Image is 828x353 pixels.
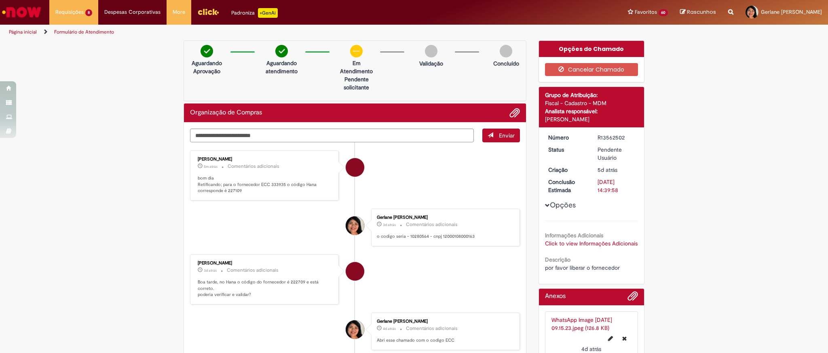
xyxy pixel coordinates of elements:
p: Concluído [493,59,519,68]
div: [DATE] 14:39:58 [598,178,635,194]
img: img-circle-grey.png [500,45,512,57]
span: 3d atrás [383,222,396,227]
div: Pendente Usuário [598,146,635,162]
button: Enviar [482,129,520,142]
img: circle-minus.png [350,45,363,57]
h2: Organização de Compras Histórico de tíquete [190,109,262,116]
span: Enviar [499,132,515,139]
time: 26/09/2025 14:48:51 [204,268,217,273]
div: Opções do Chamado [539,41,644,57]
p: o codigo seria - 10280564 - cnpj 12000108000163 [377,233,511,240]
div: [PERSON_NAME] [545,115,638,123]
span: Requisições [55,8,84,16]
div: Gerlane Raimundo Da Silva [346,216,364,235]
div: Grupo de Atribuição: [545,91,638,99]
dt: Status [542,146,592,154]
img: check-circle-green.png [201,45,213,57]
a: Rascunhos [680,8,716,16]
span: 60 [659,9,668,16]
ul: Trilhas de página [6,25,546,40]
button: Cancelar Chamado [545,63,638,76]
p: Validação [419,59,443,68]
span: Favoritos [635,8,657,16]
span: 3d atrás [204,268,217,273]
dt: Conclusão Estimada [542,178,592,194]
a: Página inicial [9,29,37,35]
time: 26/09/2025 09:15:50 [581,345,601,353]
a: Formulário de Atendimento [54,29,114,35]
span: Gerlane [PERSON_NAME] [761,8,822,15]
p: Boa tarde, no Hana o código do fornecedor é 222709 e está correto. poderia verificar e validar? [198,279,332,298]
span: 5m atrás [204,164,218,169]
span: More [173,8,185,16]
time: 26/09/2025 15:22:18 [383,222,396,227]
b: Informações Adicionais [545,232,603,239]
button: Excluir WhatsApp Image 2025-09-26 at 09.15.23.jpeg [617,332,632,345]
img: check-circle-green.png [275,45,288,57]
b: Descrição [545,256,570,263]
div: Celso Dias Da Rosa [346,158,364,177]
p: Aguardando atendimento [262,59,301,75]
div: Gerlane Raimundo Da Silva [346,320,364,339]
p: Aguardando Aprovação [187,59,226,75]
div: Celso Dias Da Rosa [346,262,364,281]
small: Comentários adicionais [227,267,279,274]
img: ServiceNow [1,4,42,20]
div: Gerlane [PERSON_NAME] [377,319,511,324]
span: 5d atrás [598,166,617,173]
div: Gerlane [PERSON_NAME] [377,215,511,220]
span: 4d atrás [383,326,396,331]
small: Comentários adicionais [406,325,458,332]
dt: Número [542,133,592,142]
button: Adicionar anexos [509,108,520,118]
div: R13562502 [598,133,635,142]
h2: Anexos [545,293,566,300]
p: Pendente solicitante [337,75,376,91]
img: click_logo_yellow_360x200.png [197,6,219,18]
div: Fiscal - Cadastro - MDM [545,99,638,107]
span: Despesas Corporativas [104,8,161,16]
button: Adicionar anexos [627,291,638,305]
dt: Criação [542,166,592,174]
div: Padroniza [231,8,278,18]
time: 29/09/2025 09:46:39 [204,164,218,169]
span: Rascunhos [687,8,716,16]
button: Editar nome de arquivo WhatsApp Image 2025-09-26 at 09.15.23.jpeg [603,332,618,345]
time: 24/09/2025 11:25:25 [598,166,617,173]
textarea: Digite sua mensagem aqui... [190,129,474,142]
div: [PERSON_NAME] [198,157,332,162]
small: Comentários adicionais [228,163,279,170]
span: 4d atrás [581,345,601,353]
div: [PERSON_NAME] [198,261,332,266]
img: img-circle-grey.png [425,45,437,57]
div: 24/09/2025 11:25:25 [598,166,635,174]
p: Abri esse chamado com o codigo ECC [377,337,511,344]
a: WhatsApp Image [DATE] 09.15.23.jpeg (126.8 KB) [551,316,612,332]
span: por favor liberar o fornecedor [545,264,620,271]
span: 8 [85,9,92,16]
a: Click to view Informações Adicionais [545,240,638,247]
div: Analista responsável: [545,107,638,115]
p: Em Atendimento [337,59,376,75]
small: Comentários adicionais [406,221,458,228]
time: 26/09/2025 09:16:15 [383,326,396,331]
p: bom dia Retificando; para o fornecedor ECC 333935 o código Hana corresponde é 227109 [198,175,332,194]
p: +GenAi [258,8,278,18]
